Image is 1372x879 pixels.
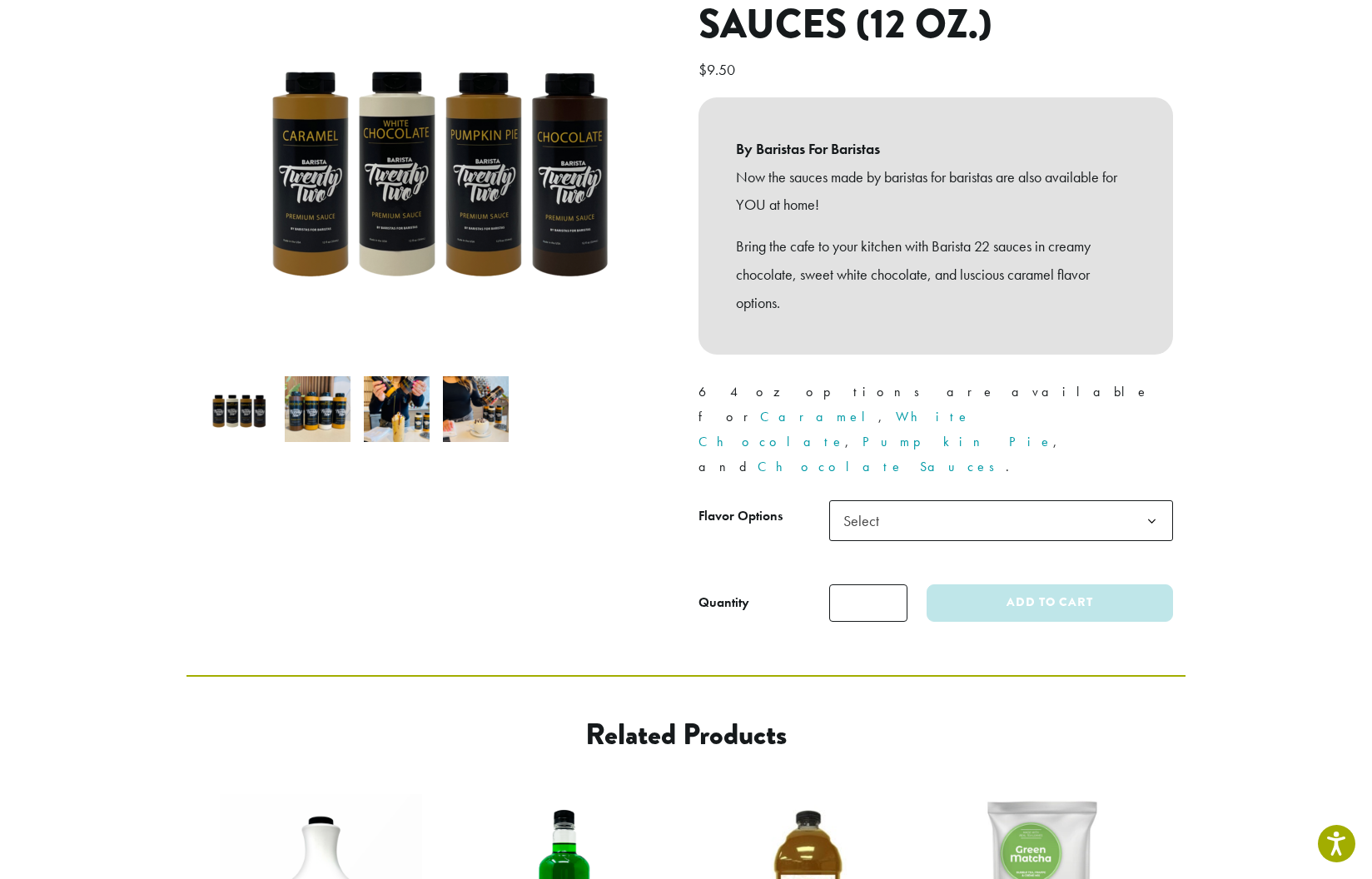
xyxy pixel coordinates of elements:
bdi: 9.50 [698,60,739,79]
img: Barista 22 12 oz Sauces - All Flavors [206,376,271,442]
h2: Related products [321,717,1051,752]
input: Product quantity [829,584,907,622]
a: Chocolate Sauces [758,458,1006,475]
img: B22 12 oz sauces line up [285,376,350,442]
b: By Baristas For Baristas [736,135,1136,163]
img: Barista 22 Premium Sauces (12 oz.) - Image 4 [443,376,509,442]
span: Select [837,504,896,537]
a: Pumpkin Pie [862,433,1053,450]
a: White Chocolate [698,408,971,450]
img: Barista 22 Premium Sauces (12 oz.) - Image 3 [364,376,430,442]
button: Add to cart [927,584,1173,622]
p: Bring the cafe to your kitchen with Barista 22 sauces in creamy chocolate, sweet white chocolate,... [736,232,1136,316]
label: Flavor Options [698,504,829,529]
div: Quantity [698,593,749,613]
span: Select [829,500,1173,541]
p: Now the sauces made by baristas for baristas are also available for YOU at home! [736,163,1136,220]
p: 64 oz options are available for , , , and . [698,380,1173,479]
span: $ [698,60,707,79]
a: Caramel [760,408,878,425]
